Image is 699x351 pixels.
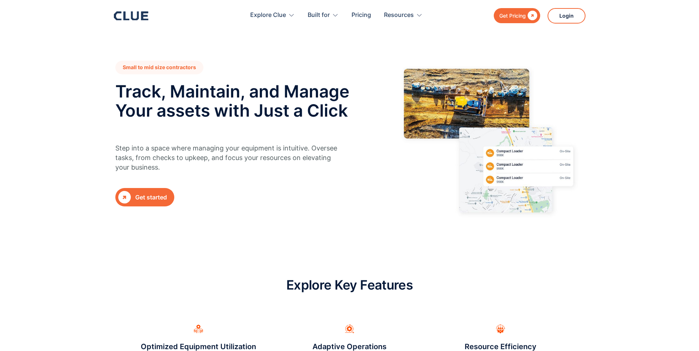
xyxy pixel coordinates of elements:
[250,4,295,27] div: Explore Clue
[494,8,540,23] a: Get Pricing
[352,4,371,27] a: Pricing
[396,61,584,227] img: hero image for small to midsize construction companies
[115,188,174,206] a: Get started
[118,191,131,203] div: 
[496,324,505,333] img: Maintenace team collaboration icon
[115,143,338,172] p: Step into a space where managing your equipment is intuitive. Oversee tasks, from checks to upkee...
[548,8,586,24] a: Login
[194,324,203,333] img: Fleet management settings image
[526,11,537,20] div: 
[308,4,330,27] div: Built for
[250,4,286,27] div: Explore Clue
[499,11,526,20] div: Get Pricing
[115,61,203,74] h1: Small to mid size contractors
[286,278,413,292] h2: Explore Key Features
[384,4,414,27] div: Resources
[345,324,354,333] img: Agile process icon image
[308,4,339,27] div: Built for
[384,4,423,27] div: Resources
[135,193,167,202] div: Get started
[115,82,353,120] h2: Track, Maintain, and Manage Your assets with Just a Click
